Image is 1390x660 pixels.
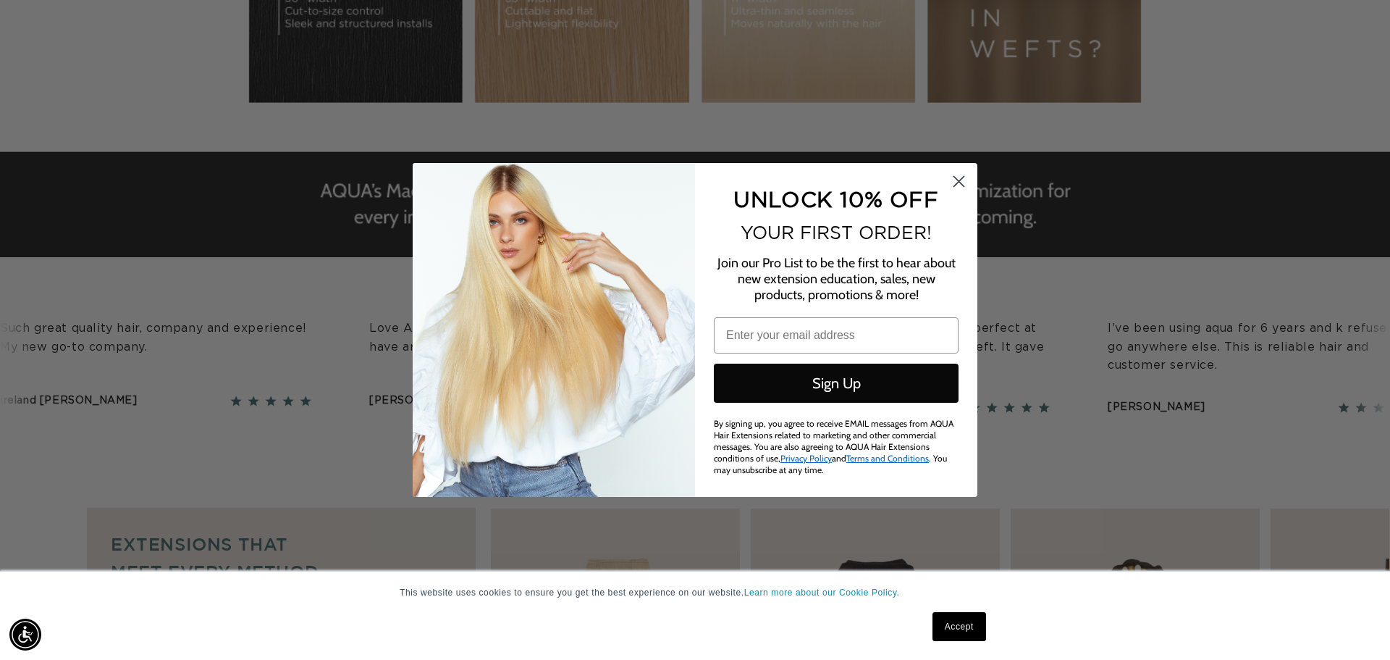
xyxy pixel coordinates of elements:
span: YOUR FIRST ORDER! [741,222,932,243]
a: Learn more about our Cookie Policy. [744,588,900,598]
a: Privacy Policy [780,453,832,464]
input: Enter your email address [714,317,959,354]
button: Sign Up [714,364,959,403]
span: UNLOCK 10% OFF [733,187,938,211]
p: This website uses cookies to ensure you get the best experience on our website. [400,586,990,599]
a: Accept [932,612,986,641]
span: By signing up, you agree to receive EMAIL messages from AQUA Hair Extensions related to marketing... [714,418,953,475]
button: Close dialog [946,169,972,194]
a: Terms and Conditions [846,453,929,464]
div: Accessibility Menu [9,619,41,651]
span: Join our Pro List to be the first to hear about new extension education, sales, new products, pro... [717,255,956,303]
img: daab8b0d-f573-4e8c-a4d0-05ad8d765127.png [413,163,695,497]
